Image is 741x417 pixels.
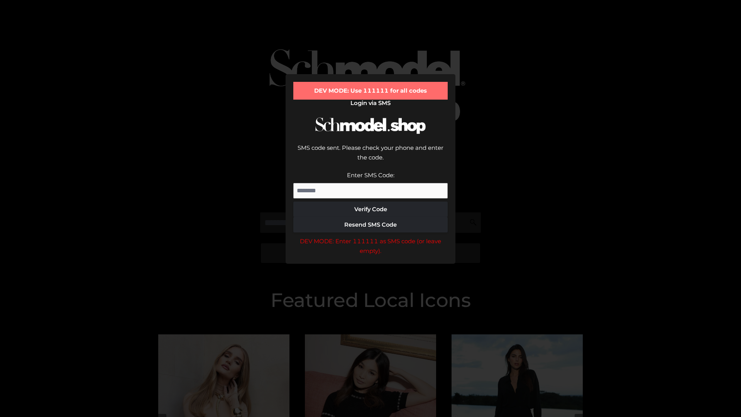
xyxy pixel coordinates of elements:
[293,143,448,170] div: SMS code sent. Please check your phone and enter the code.
[293,236,448,256] div: DEV MODE: Enter 111111 as SMS code (or leave empty).
[293,82,448,100] div: DEV MODE: Use 111111 for all codes
[293,202,448,217] button: Verify Code
[293,217,448,232] button: Resend SMS Code
[293,100,448,107] h2: Login via SMS
[313,110,428,141] img: Schmodel Logo
[347,171,394,179] label: Enter SMS Code:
